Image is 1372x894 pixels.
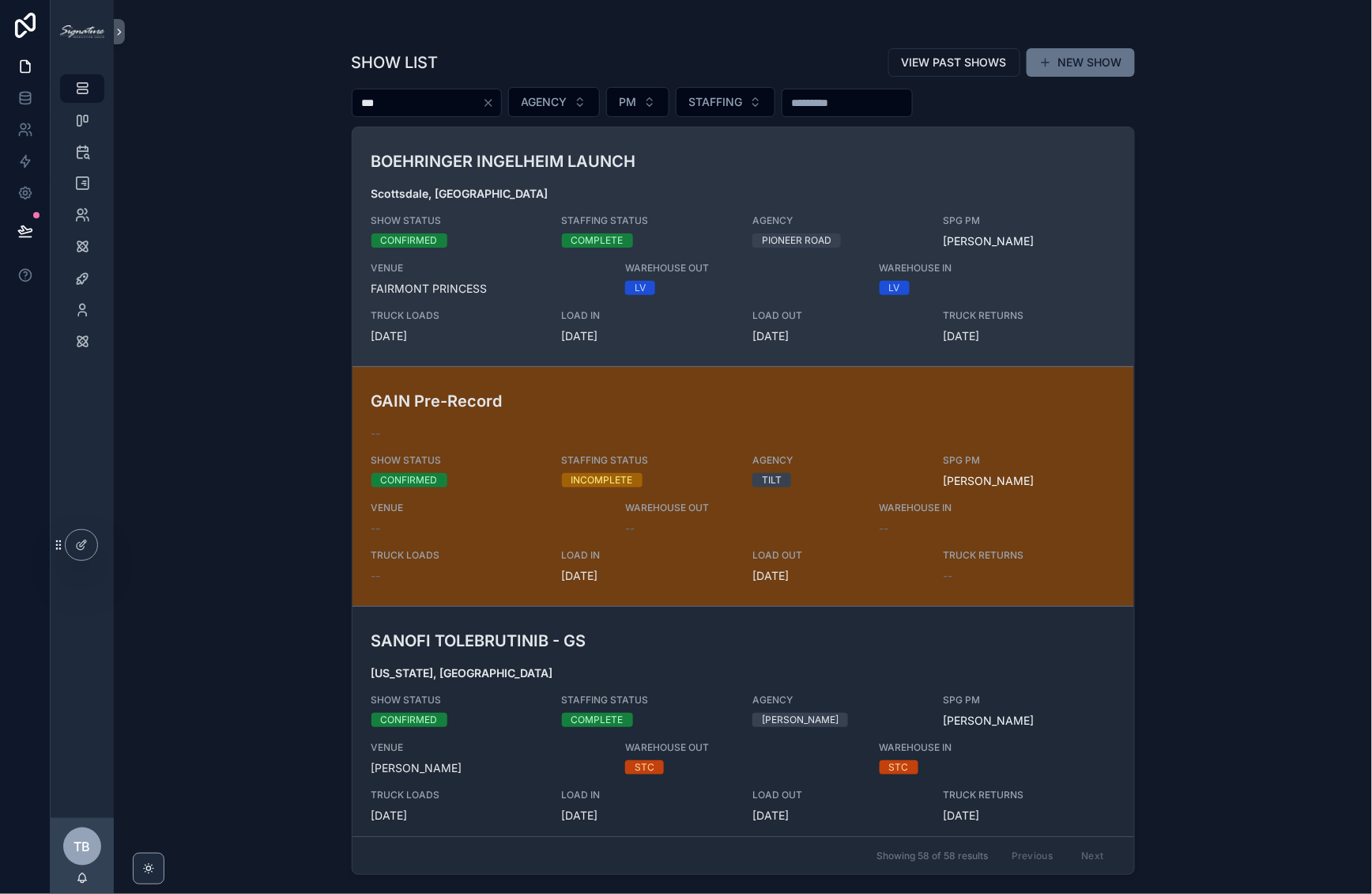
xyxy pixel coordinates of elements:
span: [DATE] [562,808,733,824]
span: SHOW STATUS [371,454,543,467]
span: LOAD OUT [752,789,924,801]
div: PIONEER ROAD [762,233,831,248]
button: Select Button [606,87,669,117]
span: [PERSON_NAME] [371,760,607,776]
span: -- [371,521,381,536]
span: PM [620,94,637,110]
span: -- [880,521,889,536]
button: Select Button [676,87,775,117]
span: WAREHOUSE IN [880,262,1051,275]
div: INCOMPLETE [571,473,633,487]
span: STAFFING STATUS [562,694,733,706]
span: WAREHOUSE IN [880,502,1051,514]
span: SPG PM [943,454,1114,467]
span: TRUCK LOADS [371,309,543,322]
span: STAFFING STATUS [562,214,733,227]
a: [PERSON_NAME] [943,473,1034,489]
div: COMPLETE [571,233,624,248]
div: STC [635,760,654,775]
span: [DATE] [562,328,733,344]
div: [PERSON_NAME] [762,713,839,727]
span: STAFFING [689,94,743,110]
span: TRUCK LOADS [371,549,543,562]
h3: BOEHRINGER INGELHEIM LAUNCH [371,150,861,173]
a: GAIN Pre-Record--SHOW STATUSCONFIRMEDSTAFFING STATUSINCOMPLETEAGENCYTILTSPG PM[PERSON_NAME]VENUE-... [352,366,1134,606]
span: TRUCK RETURNS [943,549,1114,562]
span: AGENCY [752,214,924,227]
span: VENUE [371,262,607,275]
div: CONFIRMED [381,473,438,487]
img: App logo [60,25,104,38]
h1: SHOW LIST [352,51,439,74]
span: [DATE] [752,328,924,344]
div: COMPLETE [571,713,624,727]
button: Clear [482,97,501,109]
div: scrollable content [51,63,114,377]
div: LV [635,281,646,295]
span: -- [943,568,952,584]
button: NEW SHOW [1027,48,1135,77]
span: SPG PM [943,214,1114,227]
span: VENUE [371,741,607,754]
span: [DATE] [752,808,924,824]
span: SHOW STATUS [371,694,543,706]
span: [DATE] [943,808,1114,824]
div: CONFIRMED [381,713,438,727]
div: LV [889,281,900,295]
span: WAREHOUSE OUT [625,502,861,514]
span: SPG PM [943,694,1114,706]
span: LOAD IN [562,789,733,801]
span: [DATE] [371,808,543,824]
span: TB [74,837,91,856]
span: WAREHOUSE OUT [625,741,861,754]
strong: Scottsdale, [GEOGRAPHIC_DATA] [371,187,548,200]
button: Select Button [508,87,600,117]
span: LOAD IN [562,549,733,562]
span: WAREHOUSE OUT [625,262,861,275]
span: LOAD OUT [752,549,924,562]
div: TILT [762,473,782,487]
span: -- [371,568,381,584]
a: [PERSON_NAME] [943,713,1034,729]
span: VENUE [371,502,607,514]
span: -- [371,426,381,441]
span: AGENCY [752,694,924,706]
span: VIEW PAST SHOWS [902,55,1007,70]
span: LOAD OUT [752,309,924,322]
span: TRUCK LOADS [371,789,543,801]
div: STC [889,760,909,775]
a: BOEHRINGER INGELHEIM LAUNCHScottsdale, [GEOGRAPHIC_DATA]SHOW STATUSCONFIRMEDSTAFFING STATUSCOMPLE... [352,127,1134,366]
span: FAIRMONT PRINCESS [371,281,607,297]
span: STAFFING STATUS [562,454,733,467]
h3: SANOFI TOLEBRUTINIB - GS [371,629,861,653]
button: VIEW PAST SHOWS [888,48,1020,77]
span: [DATE] [371,328,543,344]
a: [PERSON_NAME] [943,233,1034,249]
span: SHOW STATUS [371,214,543,227]
strong: [US_STATE], [GEOGRAPHIC_DATA] [371,666,553,680]
span: AGENCY [752,454,924,467]
span: [DATE] [562,568,733,584]
span: TRUCK RETURNS [943,309,1114,322]
h3: GAIN Pre-Record [371,389,861,413]
span: [DATE] [943,328,1114,344]
span: Showing 58 of 58 results [876,850,988,862]
span: AGENCY [522,94,567,110]
span: -- [625,521,635,536]
span: WAREHOUSE IN [880,741,1051,754]
div: CONFIRMED [381,233,438,248]
span: [DATE] [752,568,924,584]
a: SANOFI TOLEBRUTINIB - GS[US_STATE], [GEOGRAPHIC_DATA]SHOW STATUSCONFIRMEDSTAFFING STATUSCOMPLETEA... [352,606,1134,846]
span: TRUCK RETURNS [943,789,1114,801]
span: LOAD IN [562,309,733,322]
